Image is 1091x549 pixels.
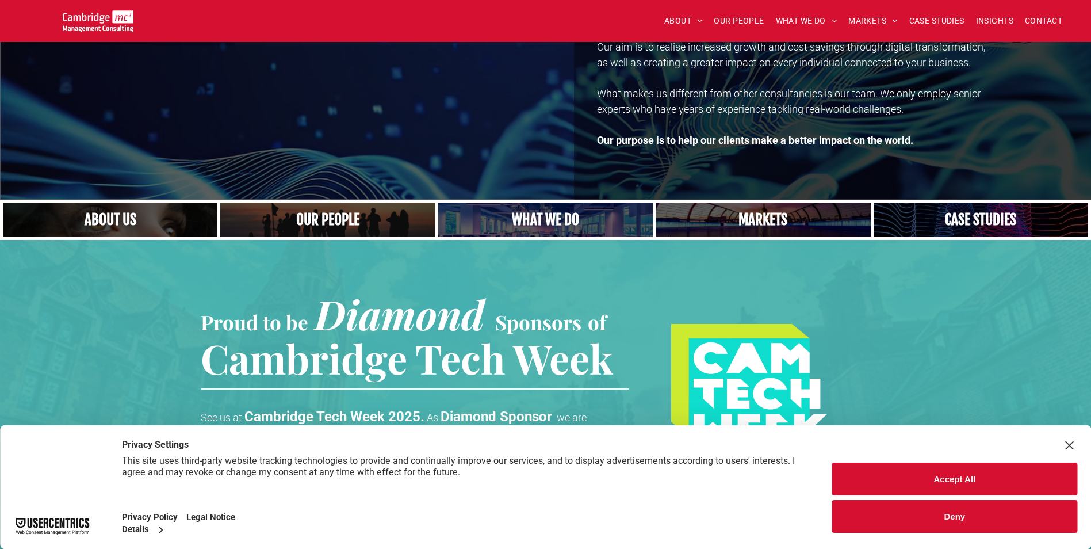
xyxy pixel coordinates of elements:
[970,12,1019,30] a: INSIGHTS
[3,203,217,237] a: Close up of woman's face, centered on her eyes
[904,12,970,30] a: CASE STUDIES
[557,411,587,424] span: we are
[588,308,606,335] span: of
[597,41,985,68] span: Our aim is to realise increased growth and cost savings through digital transformation, as well a...
[244,409,424,425] strong: Cambridge Tech Week 2025.
[597,87,981,115] span: What makes us different from other consultancies is our team. We only employ senior experts who h...
[315,287,485,341] span: Diamond
[63,12,133,24] a: Your Business Transformed | Cambridge Management Consulting
[1019,12,1068,30] a: CONTACT
[441,409,552,425] strong: Diamond Sponsor
[438,203,653,237] a: A yoga teacher lifting his whole body off the ground in the peacock pose
[63,10,133,32] img: Go to Homepage
[874,203,1088,237] a: CASE STUDIES | See an Overview of All Our Case Studies | Cambridge Management Consulting
[656,203,870,237] a: Telecoms | Decades of Experience Across Multiple Industries & Regions
[659,12,709,30] a: ABOUT
[201,308,308,335] span: Proud to be
[220,203,435,237] a: A crowd in silhouette at sunset, on a rise or lookout point
[427,411,438,424] span: As
[495,308,581,335] span: Sponsors
[708,12,770,30] a: OUR PEOPLE
[770,12,843,30] a: WHAT WE DO
[597,134,913,146] strong: Our purpose is to help our clients make a better impact on the world.
[843,12,903,30] a: MARKETS
[671,324,828,444] img: #CAMTECHWEEK logo, digital transformation
[201,411,242,424] span: See us at
[201,331,613,385] span: Cambridge Tech Week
